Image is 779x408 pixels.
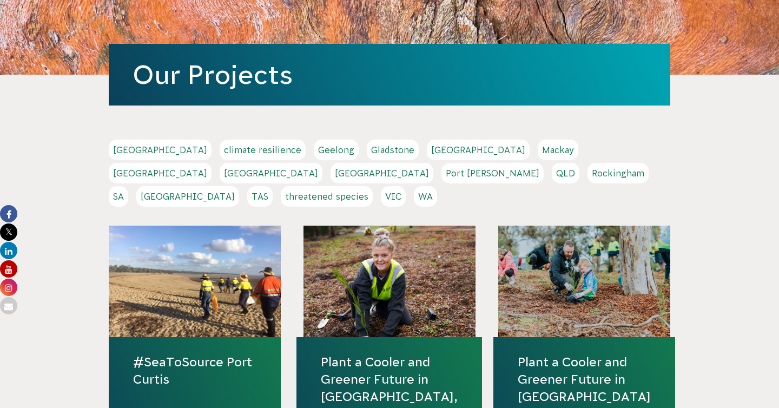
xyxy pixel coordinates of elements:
[133,353,256,388] a: #SeaToSource Port Curtis
[414,186,437,207] a: WA
[331,163,433,183] a: [GEOGRAPHIC_DATA]
[552,163,579,183] a: QLD
[220,140,306,160] a: climate resilience
[441,163,544,183] a: Port [PERSON_NAME]
[381,186,406,207] a: VIC
[281,186,373,207] a: threatened species
[109,140,212,160] a: [GEOGRAPHIC_DATA]
[587,163,649,183] a: Rockingham
[133,60,293,89] a: Our Projects
[247,186,273,207] a: TAS
[367,140,419,160] a: Gladstone
[427,140,530,160] a: [GEOGRAPHIC_DATA]
[314,140,359,160] a: Geelong
[136,186,239,207] a: [GEOGRAPHIC_DATA]
[538,140,578,160] a: Mackay
[220,163,322,183] a: [GEOGRAPHIC_DATA]
[109,186,128,207] a: SA
[109,163,212,183] a: [GEOGRAPHIC_DATA]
